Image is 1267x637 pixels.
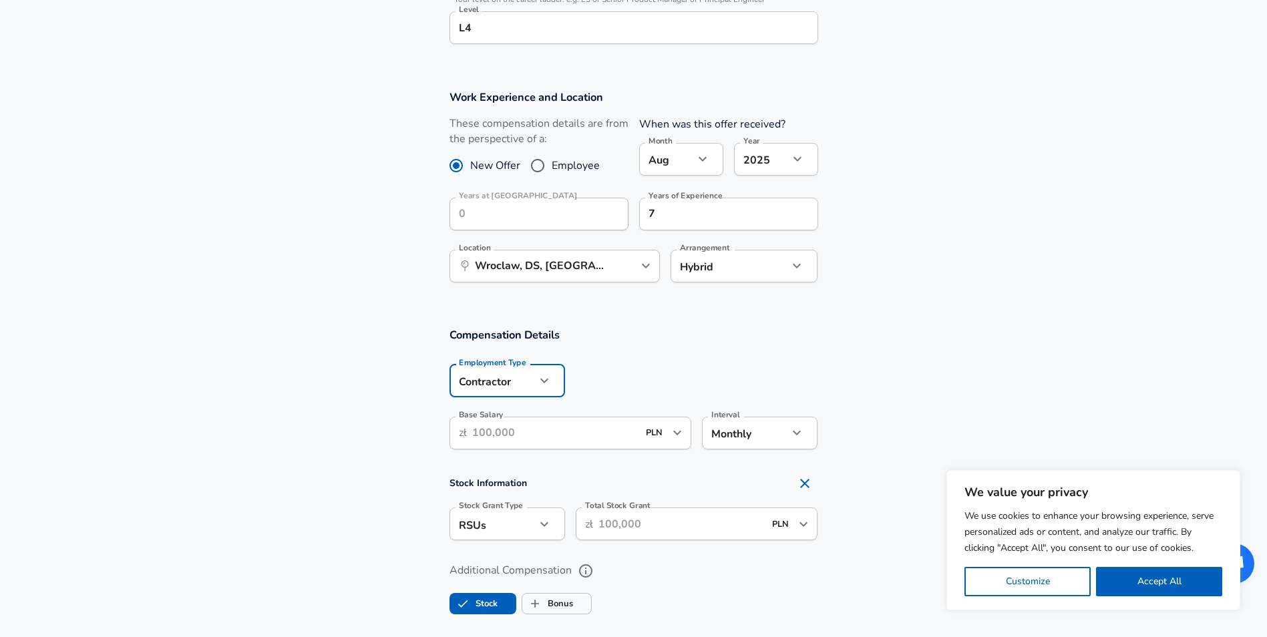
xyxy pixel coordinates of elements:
label: Level [459,5,479,13]
input: L3 [456,17,812,38]
input: 100,000 [598,507,765,540]
span: Bonus [522,591,548,616]
button: StockStock [449,593,516,614]
span: Stock [450,591,476,616]
button: Customize [964,567,1091,596]
label: Bonus [522,591,573,616]
button: help [574,560,597,582]
label: Years of Experience [649,192,722,200]
div: Contractor [449,365,536,397]
label: Arrangement [680,244,729,252]
label: Base Salary [459,411,503,419]
button: Remove Section [791,470,818,497]
p: We use cookies to enhance your browsing experience, serve personalized ads or content, and analyz... [964,508,1222,556]
h3: Compensation Details [449,327,818,343]
label: These compensation details are from the perspective of a: [449,116,628,147]
div: Monthly [702,417,788,449]
h4: Stock Information [449,470,818,497]
button: Open [668,423,687,442]
div: We value your privacy [946,470,1240,610]
input: USD [768,513,795,534]
label: Total Stock Grant [585,501,651,509]
input: USD [642,423,669,443]
label: Years at [GEOGRAPHIC_DATA] [459,192,577,200]
div: Hybrid [671,250,769,282]
input: 0 [449,198,599,230]
p: We value your privacy [964,484,1222,500]
label: Employment Type [459,359,526,367]
div: 2025 [734,143,789,176]
button: Accept All [1096,567,1222,596]
span: New Offer [470,158,520,174]
button: Open [794,515,813,534]
input: 100,000 [472,417,639,449]
button: BonusBonus [522,593,592,614]
h3: Work Experience and Location [449,89,818,105]
label: When was this offer received? [639,117,785,132]
label: Additional Compensation [449,560,818,582]
label: Location [459,244,490,252]
input: 7 [639,198,789,230]
label: Interval [711,411,740,419]
div: Aug [639,143,694,176]
label: Year [743,137,760,145]
label: Stock Grant Type [459,501,523,509]
label: Stock [450,591,498,616]
div: RSUs [449,507,536,540]
span: Employee [552,158,600,174]
button: Open [637,256,655,275]
label: Month [649,137,672,145]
